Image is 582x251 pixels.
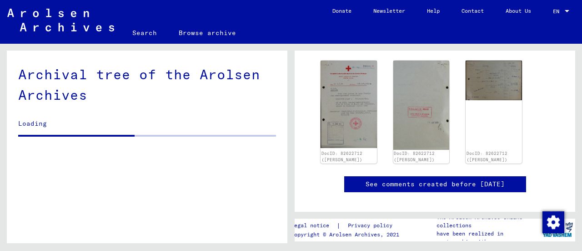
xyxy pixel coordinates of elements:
[542,211,564,233] img: Change consent
[321,151,362,162] a: DocID: 82622712 ([PERSON_NAME])
[291,221,336,231] a: Legal notice
[466,61,522,100] img: 003.jpg
[436,213,540,230] p: The Arolsen Archives online collections
[341,221,403,231] a: Privacy policy
[168,22,247,44] a: Browse archive
[321,61,377,148] img: 001.jpg
[121,22,168,44] a: Search
[18,119,276,128] p: Loading
[394,151,435,162] a: DocID: 82622712 ([PERSON_NAME])
[366,179,505,189] a: See comments created before [DATE]
[553,8,563,15] span: EN
[467,151,507,162] a: DocID: 82622712 ([PERSON_NAME])
[436,230,540,246] p: have been realized in partnership with
[7,9,114,31] img: Arolsen_neg.svg
[291,221,403,231] div: |
[291,231,403,239] p: Copyright © Arolsen Archives, 2021
[541,218,575,241] img: yv_logo.png
[393,61,450,150] img: 002.jpg
[18,64,276,105] div: Archival tree of the Arolsen Archives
